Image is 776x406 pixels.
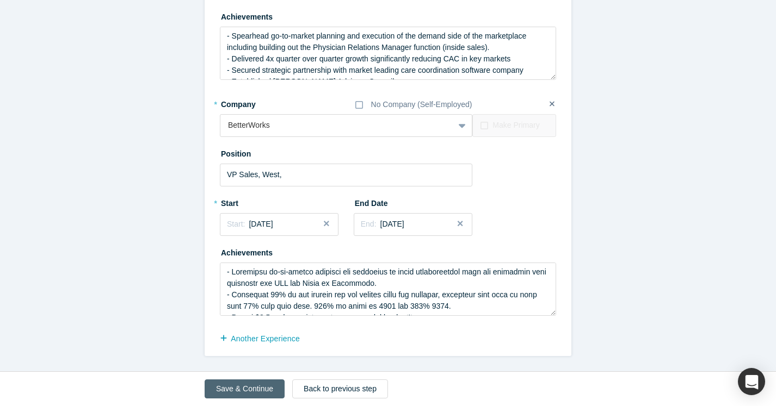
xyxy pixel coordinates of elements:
[227,220,245,228] span: Start:
[205,379,285,398] button: Save & Continue
[371,99,472,110] div: No Company (Self-Employed)
[220,243,281,259] label: Achievements
[220,95,281,110] label: Company
[354,194,415,209] label: End Date
[361,220,377,228] span: End:
[456,213,472,236] button: Close
[220,8,281,23] label: Achievements
[492,120,539,131] div: Make Primary
[220,194,281,209] label: Start
[249,220,273,228] span: [DATE]
[220,213,338,236] button: Start:[DATE]
[220,145,281,160] label: Position
[220,329,311,348] button: another Experience
[322,213,338,236] button: Close
[220,27,556,80] textarea: - Spearhead go-to-market planning and execution of the demand side of the marketplace including b...
[220,164,472,186] input: Sales Manager
[380,220,404,228] span: [DATE]
[220,263,556,316] textarea: - Loremipsu do-si-ametco adipisci eli seddoeius te incid utlaboreetdol magn ali enimadmin veni qu...
[292,379,388,398] button: Back to previous step
[354,213,472,236] button: End:[DATE]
